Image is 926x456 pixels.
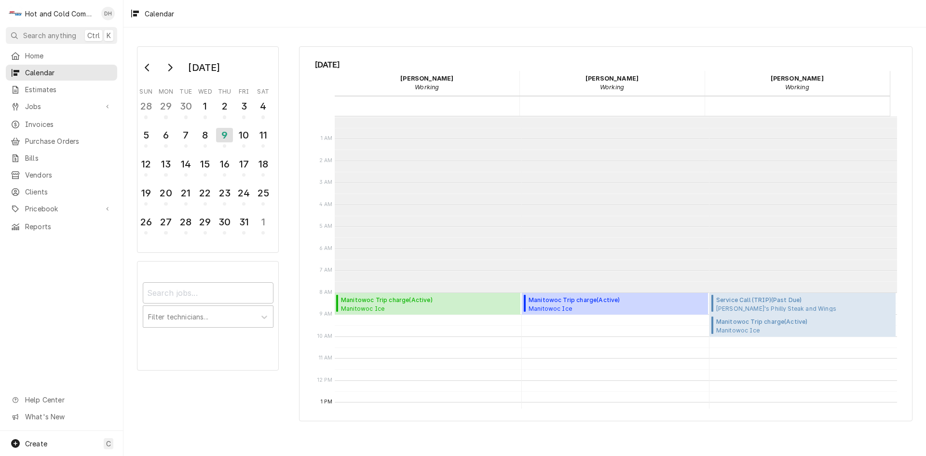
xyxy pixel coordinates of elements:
div: Calendar Filters [137,261,279,370]
span: 7 AM [317,266,335,274]
button: Search anythingCtrlK [6,27,117,44]
a: Calendar [6,65,117,81]
span: Purchase Orders [25,136,112,146]
div: 1 [256,215,271,229]
div: 6 [158,128,173,142]
div: 4 [256,99,271,113]
div: David Harris - Working [519,71,705,95]
span: Calendar [25,68,112,78]
em: Working [785,83,809,91]
div: [Service] Manitowoc Trip charge Manitowoc Ice Charley's Philly steak and Wings / 6435 Bells Ferry... [709,315,896,337]
div: 29 [198,215,213,229]
strong: [PERSON_NAME] [771,75,824,82]
span: 6 AM [317,245,335,252]
span: 2 AM [317,157,335,165]
span: Clients [25,187,112,197]
a: Clients [6,184,117,200]
span: Manitowoc Trip charge ( Active ) [341,296,482,304]
span: 1 PM [318,398,335,406]
div: 7 [178,128,193,142]
div: 1 [198,99,213,113]
div: 20 [158,186,173,200]
div: Daryl Harris - Working [335,71,520,95]
div: 31 [236,215,251,229]
a: Estimates [6,82,117,97]
span: Estimates [25,84,112,95]
th: Sunday [136,84,156,96]
div: 30 [178,99,193,113]
span: Pricebook [25,204,98,214]
span: Search anything [23,30,76,41]
div: 3 [236,99,251,113]
span: 12 PM [315,376,335,384]
div: 14 [178,157,193,171]
span: 11 AM [316,354,335,362]
span: Help Center [25,395,111,405]
div: 30 [217,215,232,229]
div: 26 [138,215,153,229]
a: Go to What's New [6,409,117,425]
span: 3 AM [317,179,335,186]
div: Manitowoc Trip charge(Active)Manitowoc Ice[PERSON_NAME]'s Philly steak and Wings / [STREET_ADDRESS] [709,315,896,337]
div: Manitowoc Trip charge(Active)Manitowoc Ice[PERSON_NAME]'s #08349 / [STREET_ADDRESS] [522,293,708,315]
div: Calendar Day Picker [137,46,279,253]
div: [DATE] [185,59,223,76]
div: 23 [217,186,232,200]
div: [Service] Manitowoc Trip charge Manitowoc Ice Arby's #08349 / 1150 West Ave, Cartersville, GA 301... [335,293,521,315]
div: 12 [138,157,153,171]
div: 8 [198,128,213,142]
a: Purchase Orders [6,133,117,149]
span: 4 AM [317,201,335,208]
div: 25 [256,186,271,200]
div: Calendar Calendar [299,46,912,421]
span: 10 AM [315,332,335,340]
span: 9 AM [317,310,335,318]
input: Search jobs... [143,282,273,304]
div: DH [101,7,115,20]
span: Bills [25,153,112,163]
span: Create [25,440,47,448]
span: [PERSON_NAME]'s Philly Steak and Wings [PERSON_NAME]'s Philly steak and wings / [STREET_ADDRESS] [716,304,893,312]
span: Service Call (TRIP) ( Past Due ) [716,296,893,304]
a: Home [6,48,117,64]
a: Go to Pricebook [6,201,117,217]
span: Manitowoc Trip charge ( Active ) [529,296,669,304]
div: 27 [158,215,173,229]
span: [DATE] [315,58,897,71]
strong: [PERSON_NAME] [586,75,639,82]
div: Service Call (TRIP)(Past Due)[PERSON_NAME]'s Philly Steak and Wings[PERSON_NAME]'s Philly steak a... [709,293,896,315]
div: Jason Thomason - Working [705,71,890,95]
th: Wednesday [195,84,215,96]
div: 28 [138,99,153,113]
span: Manitowoc Ice [PERSON_NAME]'s #08349 / [STREET_ADDRESS] [529,304,669,312]
div: Hot and Cold Commercial Kitchens, Inc. [25,9,96,19]
span: C [106,439,111,449]
button: Go to previous month [138,60,157,75]
span: What's New [25,412,111,422]
span: Invoices [25,119,112,129]
span: Jobs [25,101,98,111]
div: Hot and Cold Commercial Kitchens, Inc.'s Avatar [9,7,22,20]
span: Vendors [25,170,112,180]
span: Manitowoc Trip charge ( Active ) [716,318,893,326]
span: 8 AM [317,289,335,296]
div: 29 [158,99,173,113]
span: Home [25,51,112,61]
em: Working [415,83,439,91]
span: 1 AM [318,135,335,142]
span: Manitowoc Ice [PERSON_NAME]'s #08349 / [STREET_ADDRESS] [341,304,482,312]
span: Ctrl [87,30,100,41]
span: Reports [25,221,112,232]
div: Manitowoc Trip charge(Active)Manitowoc Ice[PERSON_NAME]'s #08349 / [STREET_ADDRESS] [335,293,521,315]
span: Manitowoc Ice [PERSON_NAME]'s Philly steak and Wings / [STREET_ADDRESS] [716,326,893,334]
div: 13 [158,157,173,171]
div: 2 [217,99,232,113]
th: Friday [234,84,254,96]
th: Saturday [254,84,273,96]
span: K [107,30,111,41]
a: Reports [6,219,117,235]
div: 24 [236,186,251,200]
button: Go to next month [160,60,179,75]
div: 10 [236,128,251,142]
a: Invoices [6,116,117,132]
